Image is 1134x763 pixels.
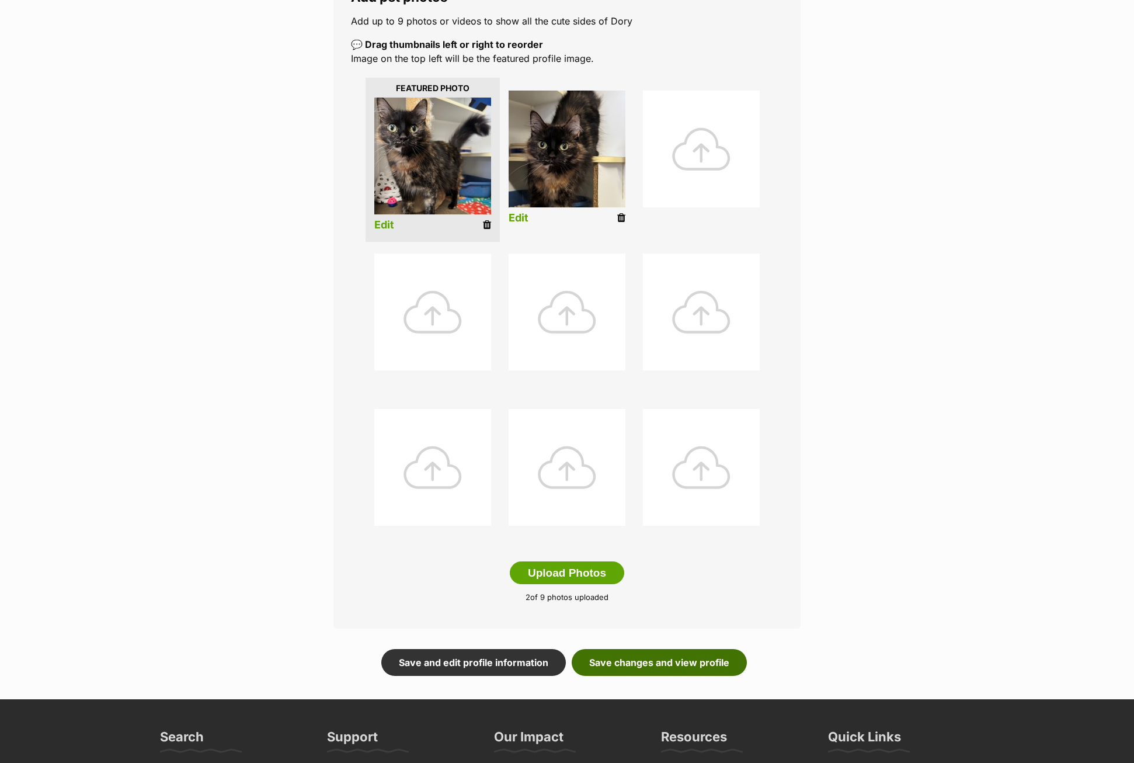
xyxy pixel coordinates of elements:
[509,91,625,207] img: listing photo
[828,729,901,752] h3: Quick Links
[526,592,530,602] span: 2
[351,39,543,50] b: 💬 Drag thumbnails left or right to reorder
[509,212,528,224] a: Edit
[351,592,783,604] p: of 9 photos uploaded
[327,729,378,752] h3: Support
[374,219,394,231] a: Edit
[351,14,783,28] p: Add up to 9 photos or videos to show all the cute sides of Dory
[572,649,747,676] a: Save changes and view profile
[494,729,563,752] h3: Our Impact
[374,98,491,214] img: listing photo
[160,729,204,752] h3: Search
[661,729,727,752] h3: Resources
[381,649,566,676] a: Save and edit profile information
[351,37,783,65] p: Image on the top left will be the featured profile image.
[510,561,624,585] button: Upload Photos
